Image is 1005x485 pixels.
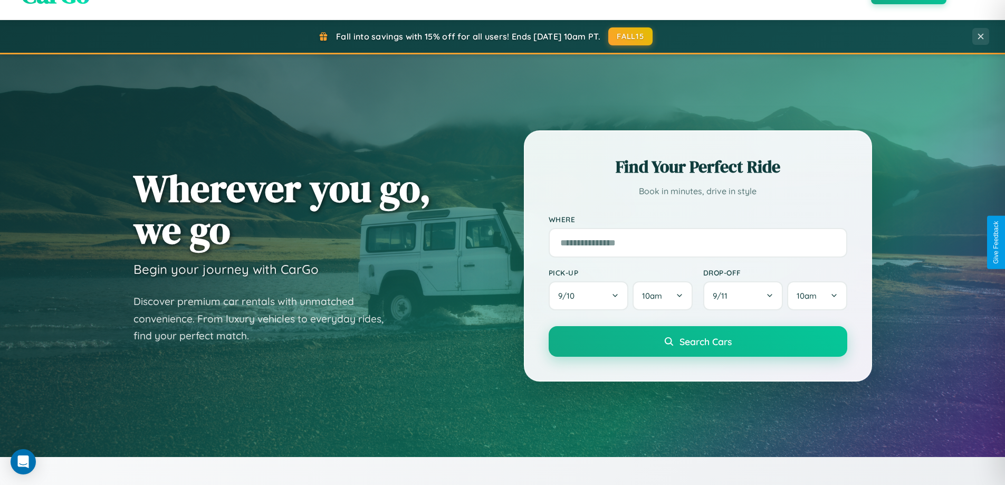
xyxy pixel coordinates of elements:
label: Where [549,215,847,224]
div: Give Feedback [992,221,1000,264]
span: 10am [797,291,817,301]
h2: Find Your Perfect Ride [549,155,847,178]
label: Pick-up [549,268,693,277]
p: Discover premium car rentals with unmatched convenience. From luxury vehicles to everyday rides, ... [133,293,397,345]
span: 9 / 11 [713,291,733,301]
button: 9/10 [549,281,629,310]
div: Open Intercom Messenger [11,449,36,474]
button: Search Cars [549,326,847,357]
span: 10am [642,291,662,301]
span: Search Cars [679,336,732,347]
button: FALL15 [608,27,653,45]
h1: Wherever you go, we go [133,167,431,251]
span: Fall into savings with 15% off for all users! Ends [DATE] 10am PT. [336,31,600,42]
button: 10am [633,281,692,310]
label: Drop-off [703,268,847,277]
p: Book in minutes, drive in style [549,184,847,199]
span: 9 / 10 [558,291,580,301]
button: 10am [787,281,847,310]
button: 9/11 [703,281,783,310]
h3: Begin your journey with CarGo [133,261,319,277]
